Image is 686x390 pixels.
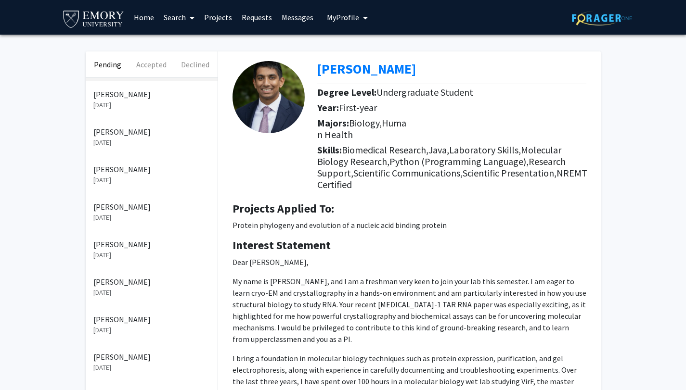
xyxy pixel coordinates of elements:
span: Python (Programming Language), [389,155,529,167]
p: Dear [PERSON_NAME], [233,256,586,268]
b: Year: [317,101,339,113]
a: Home [129,0,159,34]
img: Profile Picture [233,61,305,133]
span: My Profile [327,13,359,22]
span: Undergraduate Student [376,86,473,98]
span: Laboratory Skills, [449,144,521,156]
b: [PERSON_NAME] [317,60,416,77]
b: Projects Applied To: [233,201,334,216]
p: [DATE] [93,138,210,148]
button: Declined [173,51,217,77]
p: Protein phylogeny and evolution of a nucleic acid binding protein [233,219,586,231]
p: [PERSON_NAME] [93,351,210,363]
p: [DATE] [93,288,210,298]
a: Search [159,0,199,34]
p: My name is [PERSON_NAME], and I am a freshman very keen to join your lab this semester. I am eage... [233,276,586,345]
span: Human Health [317,117,406,140]
button: Accepted [129,51,173,77]
b: Interest Statement [233,238,331,252]
p: [PERSON_NAME] [93,239,210,250]
a: Opens in a new tab [317,60,416,77]
img: Emory University Logo [62,8,126,29]
p: [PERSON_NAME] [93,164,210,175]
p: [PERSON_NAME] [93,88,210,100]
a: Messages [277,0,318,34]
p: [DATE] [93,250,210,260]
span: Biomedical Research, [342,144,428,156]
span: Scientific Presentation, [463,167,557,179]
span: First-year [339,101,377,113]
p: [DATE] [93,363,210,373]
p: [PERSON_NAME] [93,314,210,325]
p: [PERSON_NAME] [93,276,210,288]
span: NREMT Certified [317,167,587,190]
b: Degree Level: [317,86,376,98]
p: [PERSON_NAME] [93,201,210,213]
p: [PERSON_NAME] [93,126,210,138]
a: Projects [199,0,237,34]
p: [DATE] [93,175,210,185]
span: Research Support, [317,155,566,179]
b: Skills: [317,144,342,156]
iframe: Chat [7,347,41,383]
a: Requests [237,0,277,34]
b: Majors: [317,117,349,129]
p: [DATE] [93,213,210,223]
img: ForagerOne Logo [572,11,632,25]
p: [DATE] [93,325,210,335]
span: Java, [428,144,449,156]
button: Pending [86,51,129,77]
p: [DATE] [93,100,210,110]
span: Molecular Biology Research, [317,144,561,167]
span: Scientific Communications, [353,167,463,179]
span: Biology, [349,117,382,129]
